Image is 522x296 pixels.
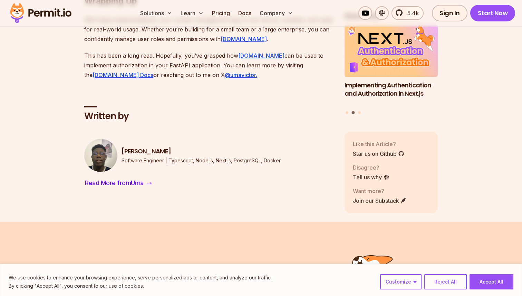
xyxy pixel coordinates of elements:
[345,25,438,107] li: 2 of 3
[7,1,75,25] img: Permit logo
[238,52,284,59] a: [DOMAIN_NAME]
[345,81,438,98] h3: Implementing Authentication and Authorization in Next.js
[93,71,153,78] a: [DOMAIN_NAME] Docs
[470,5,515,21] a: Start Now
[353,187,407,195] p: Want more?
[353,197,407,205] a: Join our Substack
[432,5,467,21] a: Sign In
[257,6,296,20] button: Company
[85,178,144,188] span: Read More from Uma
[221,36,267,42] a: [DOMAIN_NAME]
[353,150,404,158] a: Star us on Github
[122,157,281,164] p: Software Engineer | Typescript, Node.js, Next.js, PostgreSQL, Docker
[122,147,281,156] h3: [PERSON_NAME]
[209,6,233,20] a: Pricing
[84,139,117,172] img: Uma Victor
[403,9,419,17] span: 5.4k
[9,274,272,282] p: We use cookies to enhance your browsing experience, serve personalized ads or content, and analyz...
[345,25,438,77] img: Implementing Authentication and Authorization in Next.js
[178,6,206,20] button: Learn
[84,15,333,44] p: With these implementations, your contact management app is now secure, scalable, and ready for re...
[353,140,404,148] p: Like this Article?
[358,111,361,114] button: Go to slide 3
[345,25,438,115] div: Posts
[352,111,355,114] button: Go to slide 2
[235,6,254,20] a: Docs
[353,173,389,181] a: Tell us why
[9,282,272,290] p: By clicking "Accept All", you consent to our use of cookies.
[346,111,348,114] button: Go to slide 1
[391,6,424,20] a: 5.4k
[84,178,153,189] a: Read More fromUma
[225,71,257,78] a: @umavictor.
[380,274,422,289] button: Customize
[353,163,389,172] p: Disagree?
[84,51,333,80] p: This has been a long read. Hopefully, you’ve grasped how can be used to implement authorization i...
[424,274,467,289] button: Reject All
[84,110,333,123] h2: Written by
[137,6,175,20] button: Solutions
[470,274,513,289] button: Accept All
